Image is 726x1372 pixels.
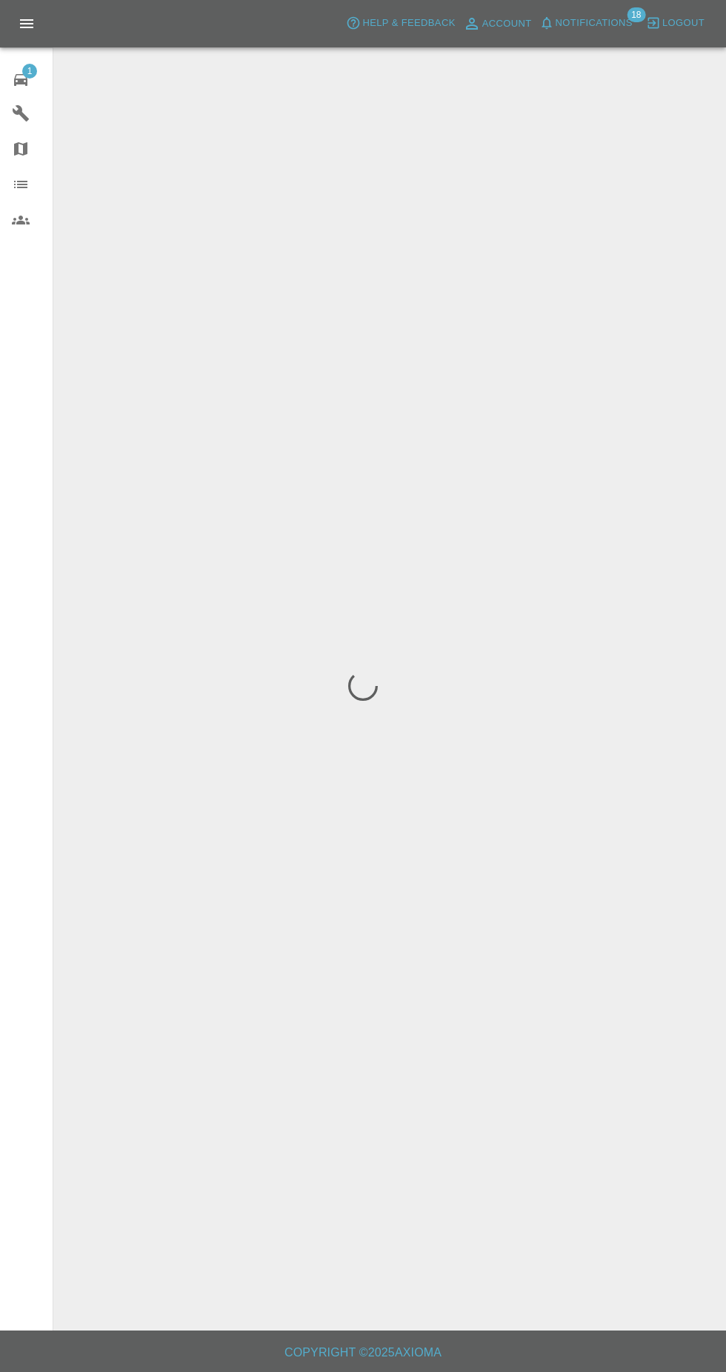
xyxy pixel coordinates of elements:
span: 18 [627,7,645,22]
span: Notifications [556,15,633,32]
span: Logout [662,15,705,32]
button: Help & Feedback [342,12,459,35]
span: Account [482,16,532,33]
span: 1 [22,64,37,79]
button: Logout [642,12,708,35]
a: Account [459,12,536,36]
h6: Copyright © 2025 Axioma [12,1342,714,1363]
button: Open drawer [9,6,44,41]
button: Notifications [536,12,636,35]
span: Help & Feedback [362,15,455,32]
